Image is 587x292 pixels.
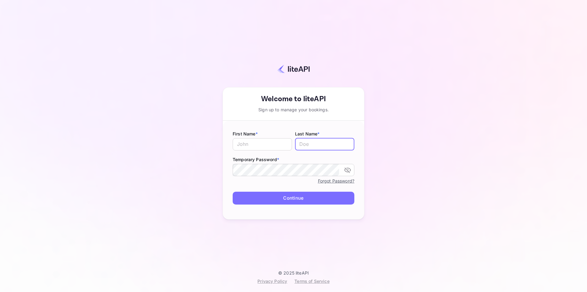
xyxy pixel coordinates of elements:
input: Doe [295,138,354,150]
input: John [233,138,292,150]
label: Last Name [295,131,354,137]
button: Continue [233,192,354,205]
div: Sign up to manage your bookings. [223,106,364,113]
img: liteapi [277,65,310,73]
p: © 2025 liteAPI [278,270,309,275]
div: Privacy Policy [257,278,287,284]
a: Forgot Password? [318,177,354,184]
div: Welcome to liteAPI [223,94,364,105]
a: Forgot Password? [318,178,354,183]
div: Terms of Service [294,278,329,284]
label: First Name [233,131,292,137]
label: Temporary Password [233,156,354,163]
button: toggle password visibility [341,164,354,176]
